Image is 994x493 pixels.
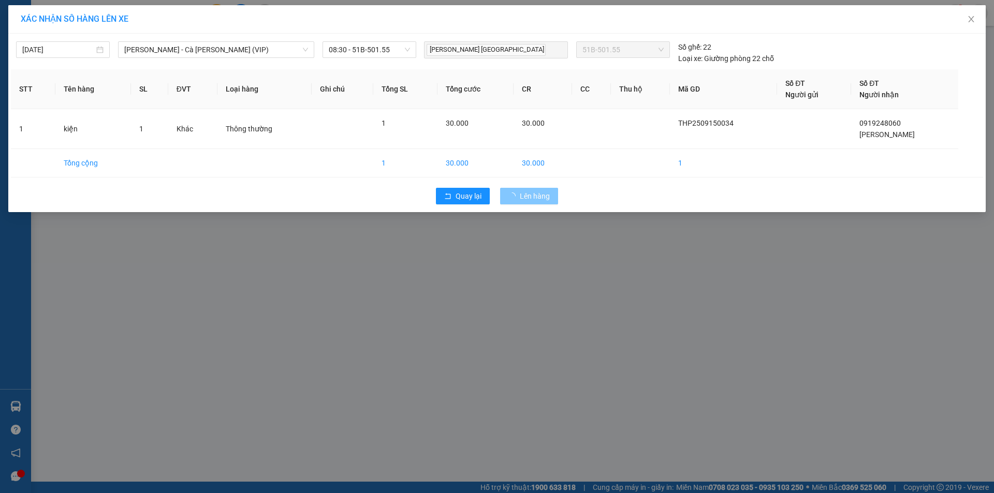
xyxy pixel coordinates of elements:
[514,149,572,177] td: 30.000
[859,91,899,99] span: Người nhận
[678,53,774,64] div: Giường phòng 22 chỗ
[329,42,410,57] span: 08:30 - 51B-501.55
[957,5,986,34] button: Close
[21,14,128,24] span: XÁC NHẬN SỐ HÀNG LÊN XE
[678,41,711,53] div: 22
[859,79,879,87] span: Số ĐT
[572,69,610,109] th: CC
[456,190,481,202] span: Quay lại
[11,109,55,149] td: 1
[217,69,312,109] th: Loại hàng
[785,91,818,99] span: Người gửi
[437,149,514,177] td: 30.000
[11,69,55,109] th: STT
[55,109,131,149] td: kiện
[678,119,734,127] span: THP2509150034
[500,188,558,204] button: Lên hàng
[139,125,143,133] span: 1
[514,69,572,109] th: CR
[13,75,149,92] b: GỬI : Trạm Hộ Phòng
[312,69,373,109] th: Ghi chú
[97,25,433,38] li: 26 Phó Cơ Điều, Phường 12
[670,69,777,109] th: Mã GD
[508,192,520,200] span: loading
[582,42,663,57] span: 51B-501.55
[131,69,168,109] th: SL
[436,188,490,204] button: rollbackQuay lại
[302,47,309,53] span: down
[611,69,670,109] th: Thu hộ
[382,119,386,127] span: 1
[217,109,312,149] td: Thông thường
[168,69,217,109] th: ĐVT
[168,109,217,149] td: Khác
[373,69,437,109] th: Tổng SL
[522,119,545,127] span: 30.000
[55,69,131,109] th: Tên hàng
[13,13,65,65] img: logo.jpg
[678,41,701,53] span: Số ghế:
[55,149,131,177] td: Tổng cộng
[859,130,915,139] span: [PERSON_NAME]
[437,69,514,109] th: Tổng cước
[373,149,437,177] td: 1
[97,38,433,51] li: Hotline: 02839552959
[22,44,94,55] input: 15/09/2025
[967,15,975,23] span: close
[670,149,777,177] td: 1
[427,44,546,56] span: [PERSON_NAME] [GEOGRAPHIC_DATA]
[678,53,703,64] span: Loại xe:
[444,192,451,201] span: rollback
[785,79,805,87] span: Số ĐT
[124,42,308,57] span: Hồ Chí Minh - Cà Mau (VIP)
[446,119,469,127] span: 30.000
[859,119,901,127] span: 0919248060
[520,190,550,202] span: Lên hàng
